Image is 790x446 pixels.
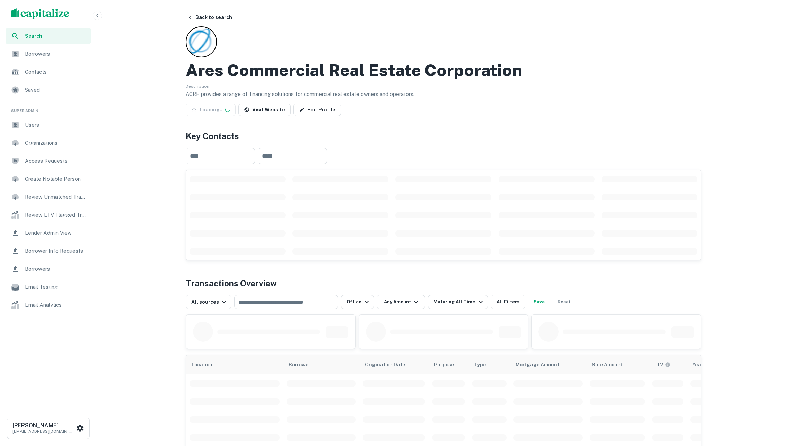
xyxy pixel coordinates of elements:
span: Year Built [692,360,725,369]
a: Lender Admin View [6,225,91,241]
span: Description [186,84,209,89]
span: Mortgage Amount [516,360,568,369]
span: Review Unmatched Transactions [25,193,87,201]
div: Maturing All Time [433,298,484,306]
a: Search [6,28,91,44]
th: Location [186,355,283,374]
button: Reset [553,295,575,309]
iframe: Chat Widget [755,391,790,424]
div: LTVs displayed on the website are for informational purposes only and may be reported incorrectly... [654,361,670,368]
a: Organizations [6,135,91,151]
a: Borrowers [6,261,91,277]
button: Office [341,295,374,309]
span: Organizations [25,139,87,147]
a: Access Requests [6,153,91,169]
span: Borrower Info Requests [25,247,87,255]
span: Saved [25,86,87,94]
span: Email Testing [25,283,87,291]
div: All sources [191,298,228,306]
a: Review Unmatched Transactions [6,189,91,205]
button: Maturing All Time [428,295,488,309]
span: Users [25,121,87,129]
button: All Filters [491,295,525,309]
button: [PERSON_NAME][EMAIL_ADDRESS][DOMAIN_NAME] [7,418,90,439]
h6: [PERSON_NAME] [12,423,75,428]
span: Lender Admin View [25,229,87,237]
th: Purpose [429,355,468,374]
span: Borrower [289,360,310,369]
span: Sale Amount [592,360,632,369]
th: Sale Amount [586,355,649,374]
button: Any Amount [377,295,425,309]
a: Email Testing [6,279,91,295]
span: Borrowers [25,50,87,58]
a: Review LTV Flagged Transactions [6,207,91,223]
span: Location [192,360,221,369]
h4: Key Contacts [186,130,701,142]
th: Year Built [687,355,763,374]
a: Edit Profile [293,104,341,116]
span: Contacts [25,68,87,76]
a: Saved [6,82,91,98]
th: Type [468,355,510,374]
span: Review LTV Flagged Transactions [25,211,87,219]
img: capitalize-logo.png [11,8,69,19]
span: Borrowers [25,265,87,273]
p: [EMAIL_ADDRESS][DOMAIN_NAME] [12,428,75,435]
span: Origination Date [365,360,414,369]
span: Access Requests [25,157,87,165]
span: Type [474,360,495,369]
a: Borrowers [6,46,91,62]
span: Search [25,32,87,40]
div: scrollable content [186,170,701,260]
th: LTVs displayed on the website are for informational purposes only and may be reported incorrectly... [649,355,687,374]
span: Purpose [434,360,463,369]
a: Users [6,117,91,133]
th: Borrower [283,355,359,374]
th: Mortgage Amount [510,355,586,374]
span: Email Analytics [25,301,87,309]
button: All sources [186,295,231,309]
a: Borrower Info Requests [6,243,91,259]
a: Email Analytics [6,297,91,313]
h4: Transactions Overview [186,277,277,289]
a: Contacts [6,64,91,80]
p: ACRE provides a range of financing solutions for commercial real estate owners and operators. [186,90,701,98]
a: Visit Website [238,104,291,116]
span: Create Notable Person [25,175,87,183]
button: Save your search to get updates of matches that match your search criteria. [528,295,550,309]
th: Origination Date [359,355,429,374]
a: Create Notable Person [6,171,91,187]
h6: LTV [654,361,664,368]
h2: Ares Commercial Real Estate Corporation [186,60,522,80]
span: LTVs displayed on the website are for informational purposes only and may be reported incorrectly... [654,361,679,368]
li: Super Admin [6,100,91,117]
button: Back to search [184,11,235,24]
